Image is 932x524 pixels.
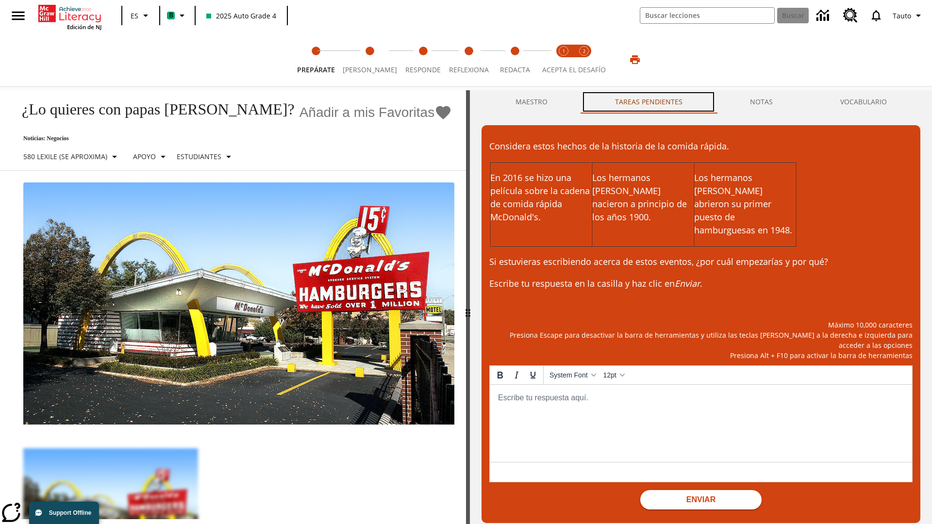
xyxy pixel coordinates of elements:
[470,90,932,524] div: activity
[482,90,581,114] button: Maestro
[12,135,452,142] p: Noticias: Negocios
[23,151,107,162] p: 580 Lexile (Se aproxima)
[177,151,221,162] p: Estudiantes
[335,33,405,86] button: Lee step 2 of 5
[893,11,911,21] span: Tauto
[125,7,156,24] button: Lenguaje: ES, Selecciona un idioma
[449,65,489,74] span: Reflexiona
[492,367,508,383] button: Bold
[206,11,276,21] span: 2025 Auto Grade 4
[525,367,541,383] button: Underline
[466,90,470,524] div: Pulsa la tecla de intro o la barra espaciadora y luego presiona las flechas de derecha e izquierd...
[489,350,913,360] p: Presiona Alt + F10 para activar la barra de herramientas
[864,3,889,28] a: Notificaciones
[12,100,295,118] h1: ¿Lo quieres con papas [PERSON_NAME]?
[129,148,173,165] button: Tipo de apoyo, Apoyo
[546,367,599,383] button: Fonts
[19,148,124,165] button: Seleccione Lexile, 580 Lexile (Se aproxima)
[490,385,912,462] iframe: Rich Text Area. Press ALT-0 for help.
[163,7,192,24] button: Boost El color de la clase es verde menta. Cambiar el color de la clase.
[581,90,716,114] button: TAREAS PENDIENTES
[542,65,606,74] span: ACEPTA EL DESAFÍO
[583,48,585,54] text: 2
[837,2,864,29] a: Centro de recursos, Se abrirá en una pestaña nueva.
[397,33,449,86] button: Responde step 3 of 5
[508,367,525,383] button: Italic
[806,90,920,114] button: VOCABULARIO
[297,65,335,74] span: Prepárate
[603,371,616,379] span: 12pt
[343,65,397,74] span: [PERSON_NAME]
[489,255,913,268] p: Si estuvieras escribiendo acerca de estos eventos, ¿por cuál empezarías y por qué?
[131,11,138,21] span: ES
[490,171,591,224] p: En 2016 se hizo una película sobre la cadena de comida rápida McDonald's.
[67,23,101,31] span: Edición de NJ
[563,48,565,54] text: 1
[289,33,343,86] button: Prepárate step 1 of 5
[173,148,238,165] button: Seleccionar estudiante
[694,171,795,237] p: Los hermanos [PERSON_NAME] abrieron su primer puesto de hamburguesas en 1948.
[640,8,774,23] input: Buscar campo
[489,140,913,153] p: Considera estos hechos de la historia de la comida rápida.
[640,490,762,509] button: Enviar
[4,1,33,30] button: Abrir el menú lateral
[549,371,588,379] span: System Font
[489,33,541,86] button: Redacta step 5 of 5
[716,90,806,114] button: NOTAS
[592,171,693,224] p: Los hermanos [PERSON_NAME] nacieron a principio de los años 1900.
[441,33,497,86] button: Reflexiona step 4 of 5
[49,509,91,516] span: Support Offline
[500,65,530,74] span: Redacta
[599,367,628,383] button: Font sizes
[489,277,913,290] p: Escribe tu respuesta en la casilla y haz clic en .
[300,105,435,120] span: Añadir a mis Favoritas
[619,51,650,68] button: Imprimir
[549,33,578,86] button: Acepta el desafío lee step 1 of 2
[300,104,452,121] button: Añadir a mis Favoritas - ¿Lo quieres con papas fritas?
[889,7,928,24] button: Perfil/Configuración
[169,9,173,21] span: B
[811,2,837,29] a: Centro de información
[23,182,454,425] img: Uno de los primeros locales de McDonald's, con el icónico letrero rojo y los arcos amarillos.
[29,502,99,524] button: Support Offline
[675,278,700,289] em: Enviar
[405,65,441,74] span: Responde
[133,151,156,162] p: Apoyo
[570,33,598,86] button: Acepta el desafío contesta step 2 of 2
[38,3,101,31] div: Portada
[489,320,913,330] p: Máximo 10,000 caracteres
[489,330,913,350] p: Presiona Escape para desactivar la barra de herramientas y utiliza las teclas [PERSON_NAME] a la ...
[482,90,920,114] div: Instructional Panel Tabs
